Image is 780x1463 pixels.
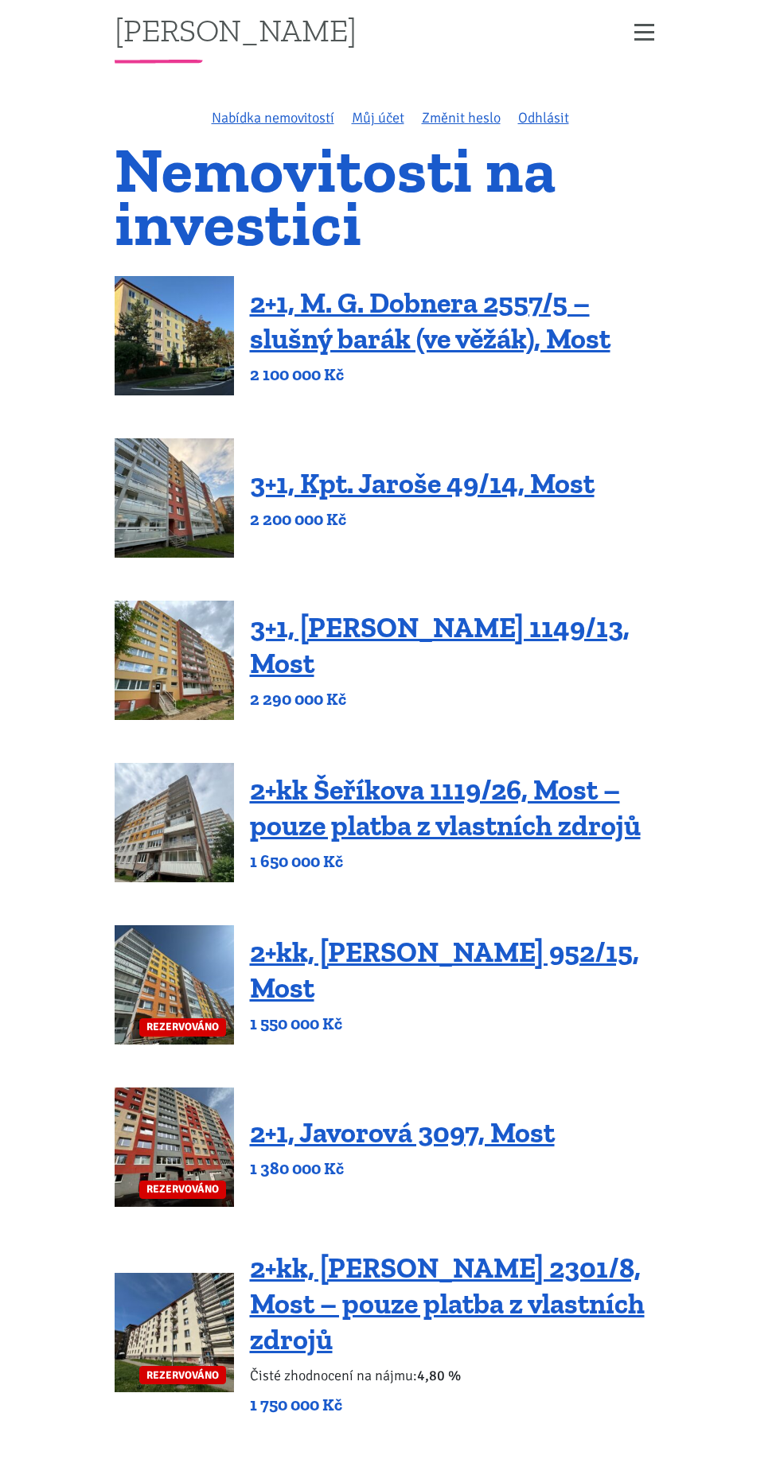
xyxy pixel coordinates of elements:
a: REZERVOVÁNO [115,1273,234,1392]
a: 2+1, M. G. Dobnera 2557/5 – slušný barák (ve věžák), Most [250,286,610,356]
span: REZERVOVÁNO [139,1181,226,1199]
a: 3+1, Kpt. Jaroše 49/14, Most [250,466,595,500]
a: Můj účet [352,109,404,126]
a: REZERVOVÁNO [115,925,234,1045]
p: 1 550 000 Kč [250,1013,666,1035]
a: Odhlásit [518,109,569,126]
a: Nabídka nemovitostí [212,109,334,126]
span: REZERVOVÁNO [139,1366,226,1384]
a: 3+1, [PERSON_NAME] 1149/13, Most [250,610,630,680]
a: REZERVOVÁNO [115,1088,234,1207]
p: 2 290 000 Kč [250,688,666,710]
p: 1 650 000 Kč [250,850,666,873]
p: 1 380 000 Kč [250,1158,555,1180]
a: [PERSON_NAME] [115,14,357,45]
p: 2 100 000 Kč [250,364,666,386]
p: 1 750 000 Kč [250,1394,666,1416]
a: 2+kk, [PERSON_NAME] 952/15, Most [250,935,639,1005]
a: 2+kk Šeříkova 1119/26, Most – pouze platba z vlastních zdrojů [250,772,641,842]
a: 2+kk, [PERSON_NAME] 2301/8, Most – pouze platba z vlastních zdrojů [250,1251,645,1356]
a: Změnit heslo [422,109,501,126]
p: Čisté zhodnocení na nájmu: [250,1364,666,1387]
a: 2+1, Javorová 3097, Most [250,1115,555,1150]
span: REZERVOVÁNO [139,1018,226,1037]
b: 4,80 % [417,1367,461,1384]
p: 2 200 000 Kč [250,508,595,531]
h1: Nemovitosti na investici [115,143,666,250]
button: Zobrazit menu [623,18,666,46]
